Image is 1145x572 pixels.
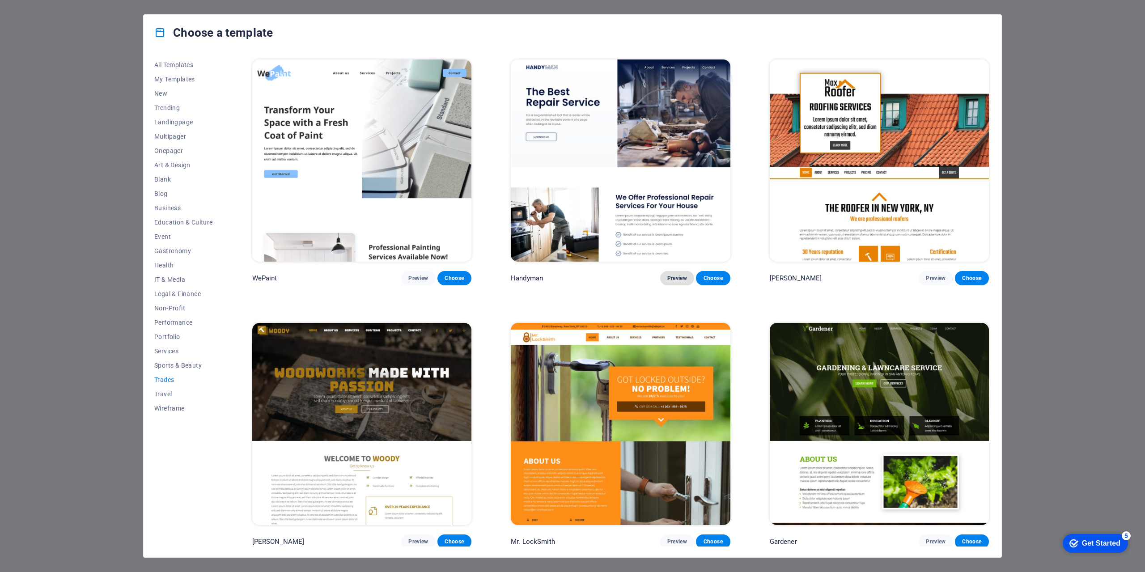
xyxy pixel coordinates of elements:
span: Art & Design [154,161,213,169]
span: IT & Media [154,276,213,283]
span: Sports & Beauty [154,362,213,369]
span: Trades [154,376,213,383]
button: Choose [437,534,471,549]
span: Preview [667,275,687,282]
span: Health [154,262,213,269]
span: Landingpage [154,119,213,126]
span: Trending [154,104,213,111]
span: Legal & Finance [154,290,213,297]
button: Portfolio [154,330,213,344]
span: Preview [408,538,428,545]
span: Preview [408,275,428,282]
img: Max Roofer [770,59,989,262]
p: [PERSON_NAME] [770,274,822,283]
button: Onepager [154,144,213,158]
button: Wireframe [154,401,213,415]
button: Education & Culture [154,215,213,229]
span: Gastronomy [154,247,213,254]
span: Business [154,204,213,212]
img: WePaint [252,59,471,262]
span: Onepager [154,147,213,154]
p: Handyman [511,274,543,283]
span: New [154,90,213,97]
span: Performance [154,319,213,326]
span: Choose [962,275,982,282]
span: Choose [445,538,464,545]
button: Travel [154,387,213,401]
button: Landingpage [154,115,213,129]
button: New [154,86,213,101]
button: Art & Design [154,158,213,172]
button: Choose [696,534,730,549]
button: Choose [955,271,989,285]
button: Choose [696,271,730,285]
span: Travel [154,390,213,398]
span: Choose [703,275,723,282]
span: Preview [667,538,687,545]
img: Mr. LockSmith [511,323,730,525]
div: Get Started 5 items remaining, 0% complete [8,4,74,23]
p: WePaint [252,274,277,283]
span: Preview [926,538,946,545]
button: Trending [154,101,213,115]
button: Blog [154,186,213,201]
button: My Templates [154,72,213,86]
span: All Templates [154,61,213,68]
span: Portfolio [154,333,213,340]
span: Blog [154,190,213,197]
button: Non-Profit [154,301,213,315]
button: Event [154,229,213,244]
h4: Choose a template [154,25,273,40]
button: Business [154,201,213,215]
span: Non-Profit [154,305,213,312]
span: Event [154,233,213,240]
button: Preview [660,534,694,549]
button: Trades [154,373,213,387]
span: Choose [962,538,982,545]
button: All Templates [154,58,213,72]
span: Blank [154,176,213,183]
span: Choose [703,538,723,545]
button: Preview [919,271,953,285]
p: [PERSON_NAME] [252,537,305,546]
span: Choose [445,275,464,282]
button: Multipager [154,129,213,144]
button: Blank [154,172,213,186]
img: Handyman [511,59,730,262]
button: IT & Media [154,272,213,287]
p: Mr. LockSmith [511,537,555,546]
span: My Templates [154,76,213,83]
span: Education & Culture [154,219,213,226]
button: Preview [401,534,435,549]
button: Preview [919,534,953,549]
img: Gardener [770,323,989,525]
button: Gastronomy [154,244,213,258]
p: Gardener [770,537,797,546]
span: Wireframe [154,405,213,412]
img: Woody [252,323,471,525]
button: Performance [154,315,213,330]
span: Preview [926,275,946,282]
button: Preview [660,271,694,285]
div: Get Started [28,10,66,18]
span: Services [154,347,213,355]
button: Legal & Finance [154,287,213,301]
button: Services [154,344,213,358]
button: Choose [955,534,989,549]
span: Multipager [154,133,213,140]
button: Sports & Beauty [154,358,213,373]
button: Health [154,258,213,272]
button: Choose [437,271,471,285]
button: Preview [401,271,435,285]
div: 5 [68,2,76,11]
